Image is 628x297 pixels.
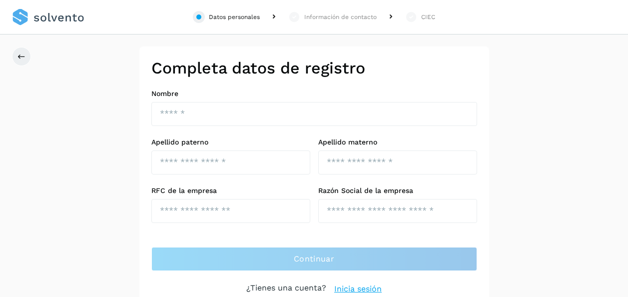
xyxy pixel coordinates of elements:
[246,283,326,295] p: ¿Tienes una cuenta?
[151,138,310,146] label: Apellido paterno
[318,138,477,146] label: Apellido materno
[318,186,477,195] label: Razón Social de la empresa
[334,283,382,295] a: Inicia sesión
[151,186,310,195] label: RFC de la empresa
[151,247,477,271] button: Continuar
[421,12,435,21] div: CIEC
[151,89,477,98] label: Nombre
[294,253,334,264] span: Continuar
[304,12,377,21] div: Información de contacto
[209,12,260,21] div: Datos personales
[151,58,477,77] h2: Completa datos de registro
